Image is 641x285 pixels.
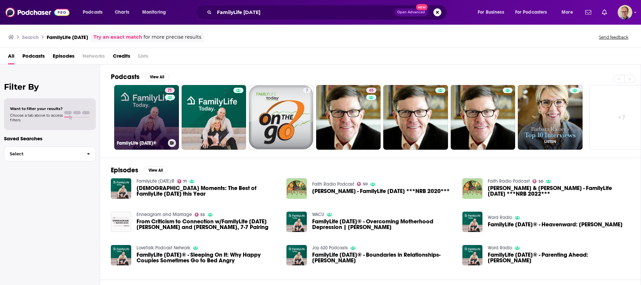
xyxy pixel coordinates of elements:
span: FamilyLife [DATE]® - Overcoming Motherhood Depression | [PERSON_NAME] [312,219,454,230]
button: Send feedback [597,34,630,40]
a: Faith Radio Podcast [312,181,354,187]
a: 55 [195,213,205,217]
button: open menu [511,7,557,18]
h3: Search [22,34,39,40]
button: Select [4,146,96,161]
a: 50 [357,182,368,186]
span: 7 [306,87,308,94]
span: [PERSON_NAME] - FamilyLife [DATE] ***NRB 2020*** [312,188,450,194]
a: 71 [165,88,175,93]
a: 7 [303,88,311,93]
span: [PERSON_NAME] & [PERSON_NAME] - FamilyLife [DATE] ***NRB 2022*** [488,185,630,197]
a: Word Radio [488,215,512,220]
span: FamilyLife [DATE]® - Sleeping On It: Why Happy Couples Sometimes Go to Bed Angry [137,252,279,263]
span: More [562,8,573,17]
input: Search podcasts, credits, & more... [214,7,394,18]
span: [DEMOGRAPHIC_DATA] Moments: The Best of FamilyLife [DATE] this Year [137,185,279,197]
span: Select [4,152,81,156]
a: FamilyLife Today® - Parenting Ahead: Kristen Hatton [488,252,630,263]
span: All [8,51,14,64]
span: Lists [138,51,148,64]
img: FamilyLife Today® - Overcoming Motherhood Depression | Christine M. Chappell [286,212,307,232]
a: FamilyLife Today® [137,178,175,184]
a: Episodes [53,51,74,64]
span: Podcasts [83,8,102,17]
span: For Business [478,8,504,17]
a: Enneagram and Marriage [137,212,192,217]
a: Wilson, Dave & Ann - FamilyLife Today ***NRB 2022*** [488,185,630,197]
a: Charts [111,7,133,18]
img: Lepine, Bob - FamilyLife Today ***NRB 2020*** [286,178,307,199]
p: Saved Searches [4,135,96,142]
a: 7 [249,85,313,150]
button: Show profile menu [618,5,632,20]
h2: Podcasts [111,73,140,81]
a: Podcasts [22,51,45,64]
a: LoveTalk Podcast Network [137,245,190,251]
a: PodcastsView All [111,73,169,81]
a: 45 [366,88,376,93]
span: 71 [168,87,172,94]
h3: FamilyLife [DATE]® [117,140,165,146]
span: From Criticism to Connection w/FamilyLife [DATE] [PERSON_NAME] and [PERSON_NAME], 7-7 Pairing [137,219,279,230]
div: Search podcasts, credits, & more... [202,5,453,20]
span: New [416,4,428,10]
a: Show notifications dropdown [599,7,610,18]
span: FamilyLife [DATE]® - Heavenward: [PERSON_NAME] [488,222,623,227]
a: 71FamilyLife [DATE]® [114,85,179,150]
a: FamilyLife Today® - Sleeping On It: Why Happy Couples Sometimes Go to Bed Angry [137,252,279,263]
span: 50 [539,180,543,183]
span: Monitoring [142,8,166,17]
img: FamilyLife Today® - Heavenward: Cameron Cole [462,212,483,232]
span: 50 [363,183,368,186]
img: FamilyLife Today® - Boundaries in Relationships- Lysa TerKeurst [286,245,307,265]
a: EpisodesView All [111,166,168,174]
a: Show notifications dropdown [583,7,594,18]
img: Jesus Moments: The Best of FamilyLife Today this Year [111,178,131,199]
button: open menu [473,7,512,18]
img: Wilson, Dave & Ann - FamilyLife Today ***NRB 2022*** [462,178,483,199]
a: FamilyLife Today® - Overcoming Motherhood Depression | Christine M. Chappell [312,219,454,230]
a: Lepine, Bob - FamilyLife Today ***NRB 2020*** [312,188,450,194]
img: From Criticism to Connection w/FamilyLife Today's Dave and Ann Wilson, 7-7 Pairing [111,212,131,232]
a: 50 [532,179,543,183]
img: Podchaser - Follow, Share and Rate Podcasts [5,6,69,19]
a: Jesus Moments: The Best of FamilyLife Today this Year [137,185,279,197]
a: Credits [113,51,130,64]
a: Faith Radio Podcast [488,178,530,184]
span: Want to filter your results? [10,106,63,111]
a: Joy 620 Podcasts [312,245,348,251]
img: FamilyLife Today® - Sleeping On It: Why Happy Couples Sometimes Go to Bed Angry [111,245,131,265]
h2: Episodes [111,166,138,174]
a: FamilyLife Today® - Boundaries in Relationships- Lysa TerKeurst [312,252,454,263]
span: Choose a tab above to access filters. [10,113,63,122]
span: 55 [200,213,205,216]
a: 71 [177,179,187,183]
span: Charts [115,8,129,17]
span: 71 [183,180,187,183]
button: open menu [557,7,581,18]
a: WACU [312,212,324,217]
span: 45 [369,87,374,94]
img: FamilyLife Today® - Parenting Ahead: Kristen Hatton [462,245,483,265]
span: Networks [82,51,105,64]
a: Try an exact match [93,33,142,41]
button: View All [145,73,169,81]
img: User Profile [618,5,632,20]
span: For Podcasters [515,8,547,17]
span: Logged in as tommy.lynch [618,5,632,20]
button: open menu [78,7,111,18]
button: Open AdvancedNew [394,8,428,16]
button: View All [144,166,168,174]
span: for more precise results [144,33,201,41]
